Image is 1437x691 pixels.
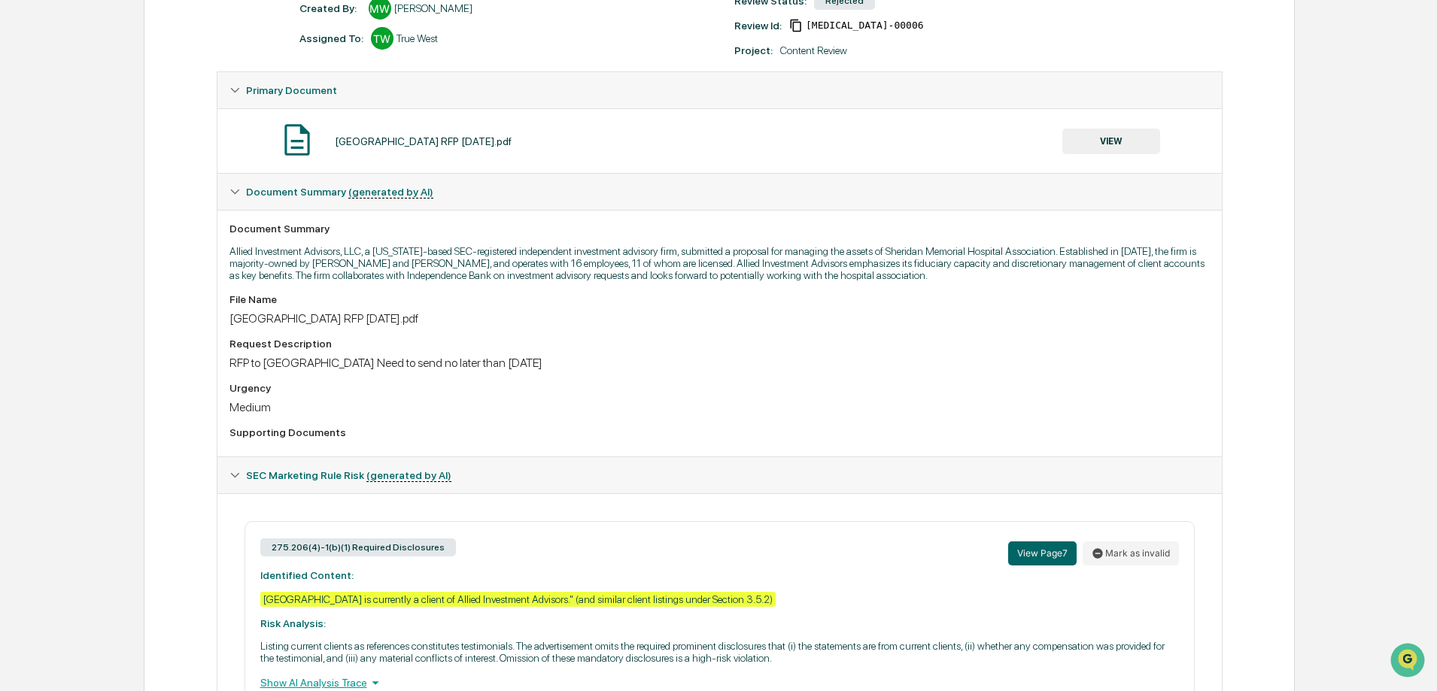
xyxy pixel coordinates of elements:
[229,338,1210,350] div: Request Description
[15,32,274,56] p: How can we help?
[9,212,101,239] a: 🔎Data Lookup
[256,120,274,138] button: Start new chat
[217,72,1222,108] div: Primary Document
[103,183,193,211] a: 🗄️Attestations
[348,186,433,199] u: (generated by AI)
[229,311,1210,326] div: [GEOGRAPHIC_DATA] RFP [DATE].pdf
[299,2,361,14] div: Created By: ‎ ‎
[106,254,182,266] a: Powered byPylon
[109,191,121,203] div: 🗄️
[299,32,363,44] div: Assigned To:
[246,84,337,96] span: Primary Document
[734,44,773,56] div: Project:
[229,382,1210,394] div: Urgency
[260,674,1179,691] div: Show AI Analysis Trace
[229,223,1210,235] div: Document Summary
[1062,129,1160,154] button: VIEW
[335,135,512,147] div: [GEOGRAPHIC_DATA] RFP [DATE].pdf
[15,220,27,232] div: 🔎
[734,20,782,32] div: Review Id:
[30,189,97,205] span: Preclearance
[124,189,187,205] span: Attestations
[15,191,27,203] div: 🖐️
[229,293,1210,305] div: File Name
[260,538,456,556] div: 275.206(4)-1(b)(1) Required Disclosures
[15,115,42,142] img: 1746055101610-c473b297-6a78-478c-a979-82029cc54cd1
[51,115,247,130] div: Start new chat
[806,20,924,32] span: 2354a778-b42c-4f89-b91e-eb76884e8c31
[246,469,451,481] span: SEC Marketing Rule Risk
[260,640,1179,664] p: Listing current clients as references constitutes testimonials. The advertisement omits the requi...
[229,426,1210,438] div: Supporting Documents
[396,32,438,44] div: True West
[1389,641,1429,682] iframe: Open customer support
[217,210,1222,456] div: Document Summary (generated by AI)
[260,569,354,581] strong: Identified Content:
[150,255,182,266] span: Pylon
[229,400,1210,414] div: Medium
[371,27,393,50] div: TW
[217,174,1222,210] div: Document Summary (generated by AI)
[246,186,433,198] span: Document Summary
[229,245,1210,281] p: Allied Investment Advisors, LLC, a [US_STATE]-based SEC-registered independent investment advisor...
[217,457,1222,493] div: SEC Marketing Rule Risk (generated by AI)
[1008,541,1077,565] button: View Page7
[51,130,190,142] div: We're available if you need us!
[217,108,1222,173] div: Primary Document
[1083,541,1179,565] button: Mark as invalid
[366,469,451,482] u: (generated by AI)
[394,2,472,14] div: [PERSON_NAME]
[278,121,316,159] img: Document Icon
[9,183,103,211] a: 🖐️Preclearance
[260,617,326,629] strong: Risk Analysis:
[30,218,95,233] span: Data Lookup
[780,44,847,56] div: Content Review
[229,356,1210,370] div: RFP to [GEOGRAPHIC_DATA] Need to send no later than [DATE]
[260,592,776,607] div: [GEOGRAPHIC_DATA] is currently a client of Allied Investment Advisors." (and similar client listi...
